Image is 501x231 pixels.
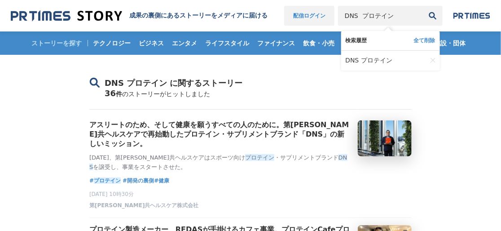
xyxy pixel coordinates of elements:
span: 飲食・小売 [300,39,338,47]
a: 飲食・小売 [300,31,338,55]
span: 第[PERSON_NAME]共ヘルスケア株式会社 [89,202,199,209]
span: ライフスタイル [202,39,253,47]
button: 検索 [423,6,443,26]
a: #プロテイン [89,176,123,185]
a: #開発の裏側 [123,176,154,185]
a: 成果の裏側にあるストーリーをメディアに届ける 成果の裏側にあるストーリーをメディアに届ける [11,10,268,22]
p: [DATE]、第[PERSON_NAME]共ヘルスケアはスポーツ向け ・サプリメントブランド を譲受し、事業をスタートさせた。 [89,153,351,172]
em: プロテイン [245,154,274,161]
a: テクノロジー [90,31,135,55]
a: ビジネス [136,31,168,55]
span: 件 [116,90,122,98]
img: prtimes [453,12,490,19]
span: テクノロジー [90,39,135,47]
input: キーワードで検索 [338,6,423,26]
a: 施設・団体 [431,31,470,55]
a: #健康 [154,176,169,185]
a: アスリートのため、そして健康を願うすべての人のために。第[PERSON_NAME]共ヘルスケアで再始動したプロテイン・サプリメントブランド「DNS」の新しいミッション。[DATE]、第[PERS... [89,120,412,172]
em: DNS [89,154,347,170]
span: キャリア・教育 [339,39,391,47]
img: 成果の裏側にあるストーリーをメディアに届ける [11,10,122,22]
span: 検索履歴 [346,37,367,44]
em: プロテイン [94,178,121,184]
span: エンタメ [169,39,201,47]
span: ビジネス [136,39,168,47]
a: ライフスタイル [202,31,253,55]
a: 配信ログイン [284,6,334,26]
button: 全て削除 [414,37,435,44]
span: のストーリーがヒットしました [122,90,210,98]
a: ファイナンス [254,31,299,55]
a: 第[PERSON_NAME]共ヘルスケア株式会社 [89,204,199,210]
h3: アスリートのため、そして健康を願うすべての人のために。第[PERSON_NAME]共ヘルスケアで再始動したプロテイン・サプリメントブランド「DNS」の新しいミッション。 [89,120,351,149]
span: # [89,176,123,185]
span: 施設・団体 [431,39,470,47]
span: ファイナンス [254,39,299,47]
span: DNS プロテイン に関するストーリー [105,78,243,88]
a: キャリア・教育 [339,31,391,55]
div: 36 [89,89,412,110]
h1: 成果の裏側にあるストーリーをメディアに届ける [129,12,268,20]
p: [DATE] 10時30分 [89,191,412,198]
span: DNS プロテイン [346,57,393,65]
a: DNS プロテイン [346,51,427,71]
a: エンタメ [169,31,201,55]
